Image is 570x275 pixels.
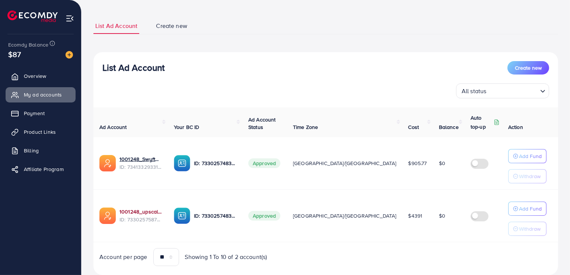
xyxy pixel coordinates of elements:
[156,22,187,30] span: Create new
[6,143,76,158] a: Billing
[102,62,165,73] h3: List Ad Account
[194,159,236,168] p: ID: 7330257483837046786
[515,64,542,72] span: Create new
[489,84,537,97] input: Search for option
[408,159,427,167] span: $905.77
[24,110,45,117] span: Payment
[538,241,564,269] iframe: Chat
[24,165,64,173] span: Affiliate Program
[95,22,137,30] span: List Ad Account
[8,49,21,60] span: $87
[24,72,46,80] span: Overview
[24,91,62,98] span: My ad accounts
[439,212,445,219] span: $0
[174,155,190,171] img: ic-ba-acc.ded83a64.svg
[120,208,162,223] div: <span class='underline'>1001248_upscale_1706708621526</span></br>7330257587776176129
[508,222,547,236] button: Withdraw
[519,204,542,213] p: Add Fund
[194,211,236,220] p: ID: 7330257483837046786
[460,86,488,97] span: All status
[6,87,76,102] a: My ad accounts
[519,224,541,233] p: Withdraw
[248,211,280,221] span: Approved
[293,159,397,167] span: [GEOGRAPHIC_DATA]/[GEOGRAPHIC_DATA]
[66,51,73,59] img: image
[508,202,547,216] button: Add Fund
[99,253,147,261] span: Account per page
[248,116,276,131] span: Ad Account Status
[439,123,459,131] span: Balance
[408,212,423,219] span: $4391
[6,162,76,177] a: Affiliate Program
[519,152,542,161] p: Add Fund
[507,61,549,75] button: Create new
[120,163,162,171] span: ID: 7341332933191680001
[120,216,162,223] span: ID: 7330257587776176129
[519,172,541,181] p: Withdraw
[293,123,318,131] span: Time Zone
[24,128,56,136] span: Product Links
[6,106,76,121] a: Payment
[293,212,397,219] span: [GEOGRAPHIC_DATA]/[GEOGRAPHIC_DATA]
[120,155,162,163] a: 1001248_SwyftBazar_1709287295001
[24,147,39,154] span: Billing
[99,155,116,171] img: ic-ads-acc.e4c84228.svg
[248,158,280,168] span: Approved
[508,169,547,183] button: Withdraw
[7,10,58,22] img: logo
[120,208,162,215] a: 1001248_upscale_1706708621526
[6,69,76,83] a: Overview
[508,123,523,131] span: Action
[99,123,127,131] span: Ad Account
[6,124,76,139] a: Product Links
[66,14,74,23] img: menu
[99,208,116,224] img: ic-ads-acc.e4c84228.svg
[439,159,445,167] span: $0
[408,123,419,131] span: Cost
[120,155,162,171] div: <span class='underline'>1001248_SwyftBazar_1709287295001</span></br>7341332933191680001
[471,113,492,131] p: Auto top-up
[174,123,200,131] span: Your BC ID
[508,149,547,163] button: Add Fund
[185,253,267,261] span: Showing 1 To 10 of 2 account(s)
[8,41,48,48] span: Ecomdy Balance
[456,83,549,98] div: Search for option
[174,208,190,224] img: ic-ba-acc.ded83a64.svg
